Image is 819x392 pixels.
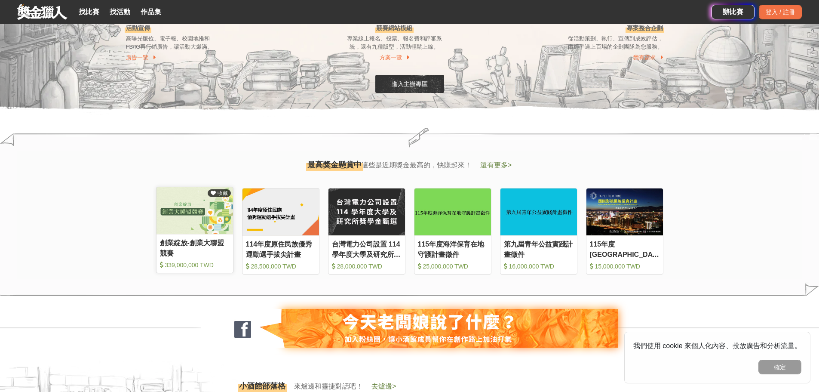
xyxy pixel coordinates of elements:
[328,188,405,275] a: Cover Image台灣電力公司設置 114 學年度大學及研究所獎學金甄選 28,000,000 TWD
[380,54,402,61] span: 方案一覽
[418,239,488,259] div: 115年度海洋保育在地守護計畫徵件
[375,75,444,93] a: 進入主辦專區
[246,239,316,259] div: 114年度原住民族優秀運動選手拔尖計畫
[633,54,656,61] span: 我有需求
[332,239,402,259] div: 台灣電力公司設置 114 學年度大學及研究所獎學金甄選
[242,188,319,275] a: Cover Image114年度原住民族優秀運動選手拔尖計畫 28,500,000 TWD
[126,54,148,61] span: 廣告一覽
[500,188,577,236] img: Cover Image
[567,34,663,51] div: 從活動策劃、執行、宣傳到成效評估，由經手過上百場的企劃團隊為您服務。
[380,53,409,62] a: 方案一覽
[106,6,134,18] a: 找活動
[500,188,577,275] a: Cover Image第九屆青年公益實踐計畫徵件 16,000,000 TWD
[137,6,165,18] a: 作品集
[371,383,396,390] a: 去爐邊>
[627,24,663,33] div: 專案整合企劃
[160,261,230,270] div: 339,000,000 TWD
[480,161,512,169] span: 還有更多 >
[239,380,285,392] span: 小酒館部落格
[242,188,319,236] img: Cover Image
[712,5,755,19] a: 辦比賽
[759,5,802,19] div: 登入 / 註冊
[480,161,512,169] a: 還有更多>
[126,34,221,51] div: 高曝光版位、電子報、校園地推和FB/IG再行銷廣告，讓活動大爆滿。
[362,160,472,170] span: 這些是近期獎金最高的，快賺起來！
[332,262,402,271] div: 28,000,000 TWD
[160,238,230,257] div: 創業綻放-創業大聯盟競賽
[414,188,491,236] img: Cover Image
[586,188,663,236] img: Cover Image
[156,187,233,274] a: Cover Image 收藏創業綻放-創業大聯盟競賽 339,000,000 TWD
[156,187,233,235] img: Cover Image
[758,360,801,374] button: 確定
[328,188,405,236] img: Cover Image
[586,188,663,275] a: Cover Image115年度[GEOGRAPHIC_DATA]「國際影視攝製投資計畫」 15,000,000 TWD
[633,342,801,349] span: 我們使用 cookie 來個人化內容、投放廣告和分析流量。
[633,53,663,62] a: 我有需求
[126,24,150,33] div: 活動宣傳
[371,383,396,390] span: 去爐邊 >
[294,381,363,392] span: 來爐邊和靈捷對話吧！
[504,239,574,259] div: 第九屆青年公益實踐計畫徵件
[590,262,659,271] div: 15,000,000 TWD
[126,53,156,62] a: 廣告一覽
[414,188,491,275] a: Cover Image115年度海洋保育在地守護計畫徵件 25,000,000 TWD
[347,34,442,51] div: 專業線上報名、投票、報名費和評審系統，還有九種版型，活動輕鬆上線。
[376,24,412,33] div: 競賽網站模組
[246,262,316,271] div: 28,500,000 TWD
[307,159,362,171] span: 最高獎金懸賞中
[201,309,618,348] img: b9e5c165-2b88-4f60-a1e6-af7a3ea5c8bb.jpg
[418,262,488,271] div: 25,000,000 TWD
[216,190,227,196] span: 收藏
[75,6,103,18] a: 找比賽
[504,262,574,271] div: 16,000,000 TWD
[590,239,659,259] div: 115年度[GEOGRAPHIC_DATA]「國際影視攝製投資計畫」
